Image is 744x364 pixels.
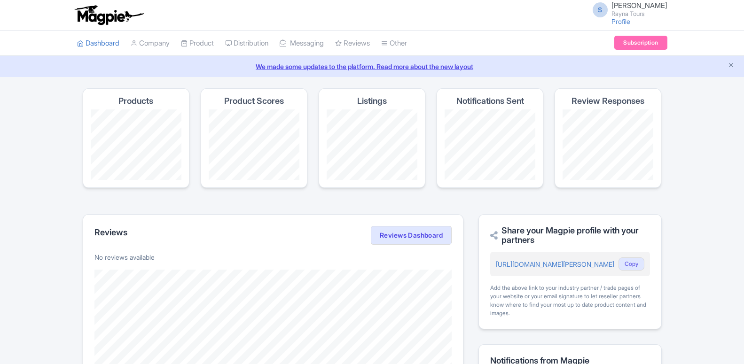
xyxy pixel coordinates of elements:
button: Close announcement [728,61,735,71]
p: No reviews available [94,252,452,262]
small: Rayna Tours [611,11,667,17]
span: [PERSON_NAME] [611,1,667,10]
button: Copy [619,257,644,271]
h2: Reviews [94,228,127,237]
a: Reviews [335,31,370,56]
img: logo-ab69f6fb50320c5b225c76a69d11143b.png [72,5,145,25]
a: Profile [611,17,630,25]
a: Other [381,31,407,56]
h4: Products [118,96,153,106]
div: Add the above link to your industry partner / trade pages of your website or your email signature... [490,284,650,318]
h4: Notifications Sent [456,96,524,106]
a: We made some updates to the platform. Read more about the new layout [6,62,738,71]
a: Product [181,31,214,56]
h4: Review Responses [572,96,644,106]
a: Messaging [280,31,324,56]
a: S [PERSON_NAME] Rayna Tours [587,2,667,17]
a: Reviews Dashboard [371,226,452,245]
a: Subscription [614,36,667,50]
h4: Listings [357,96,387,106]
a: Company [131,31,170,56]
a: Dashboard [77,31,119,56]
h2: Share your Magpie profile with your partners [490,226,650,245]
span: S [593,2,608,17]
h4: Product Scores [224,96,284,106]
a: Distribution [225,31,268,56]
a: [URL][DOMAIN_NAME][PERSON_NAME] [496,260,614,268]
